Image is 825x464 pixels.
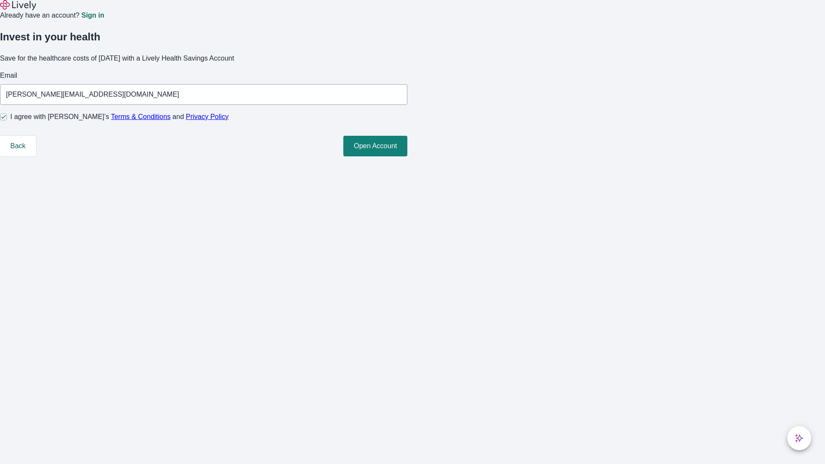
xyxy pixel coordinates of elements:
svg: Lively AI Assistant [795,434,804,443]
a: Sign in [81,12,104,19]
button: chat [787,426,811,450]
a: Privacy Policy [186,113,229,120]
a: Terms & Conditions [111,113,171,120]
button: Open Account [343,136,407,156]
span: I agree with [PERSON_NAME]’s and [10,112,229,122]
